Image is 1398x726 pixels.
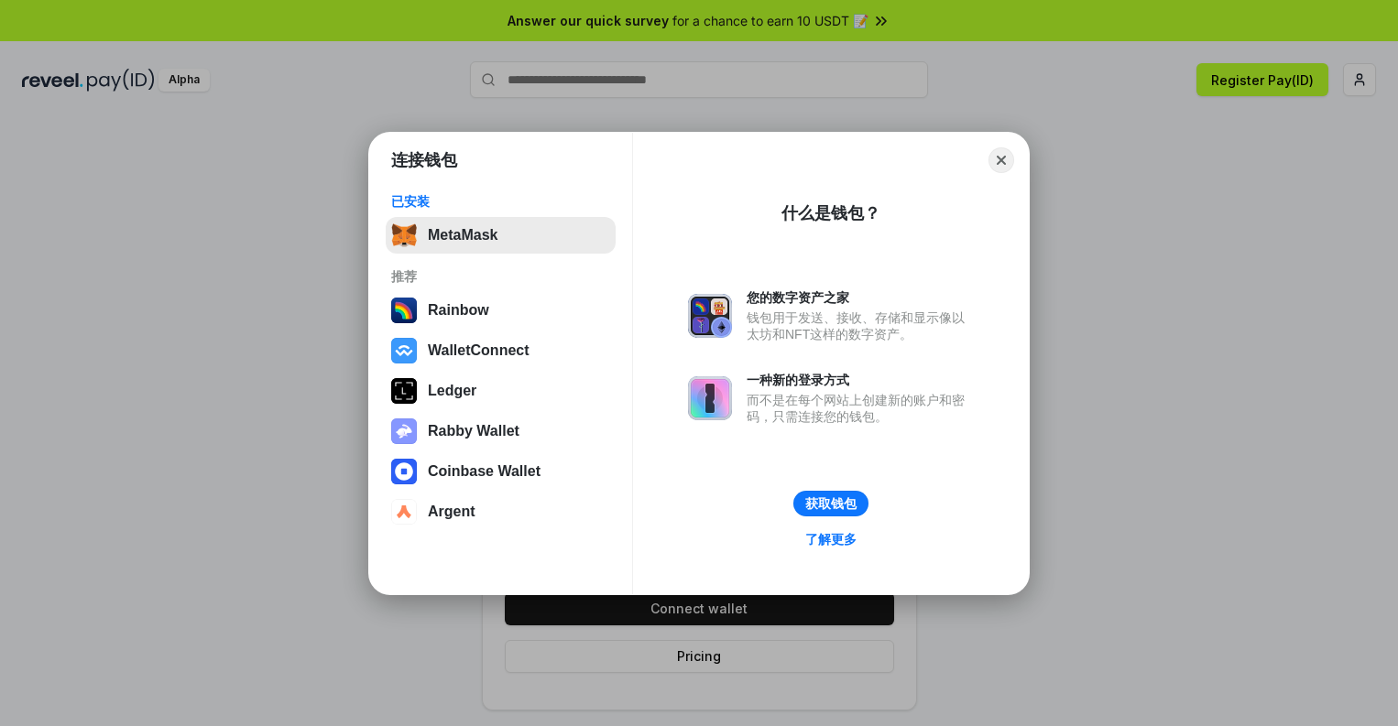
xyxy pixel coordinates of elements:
img: svg+xml,%3Csvg%20width%3D%22120%22%20height%3D%22120%22%20viewBox%3D%220%200%20120%20120%22%20fil... [391,298,417,323]
button: Coinbase Wallet [386,453,616,490]
div: 获取钱包 [805,495,857,512]
a: 了解更多 [794,527,868,551]
div: 一种新的登录方式 [747,372,974,388]
div: 而不是在每个网站上创建新的账户和密码，只需连接您的钱包。 [747,392,974,425]
img: svg+xml,%3Csvg%20fill%3D%22none%22%20height%3D%2233%22%20viewBox%3D%220%200%2035%2033%22%20width%... [391,222,417,248]
button: 获取钱包 [793,491,868,516]
div: 什么是钱包？ [781,202,880,224]
div: 已安装 [391,193,610,210]
img: svg+xml,%3Csvg%20width%3D%2228%22%20height%3D%2228%22%20viewBox%3D%220%200%2028%2028%22%20fill%3D... [391,338,417,363]
button: WalletConnect [386,332,616,369]
button: Argent [386,493,616,530]
button: Rainbow [386,292,616,329]
div: MetaMask [428,227,497,244]
img: svg+xml,%3Csvg%20xmlns%3D%22http%3A%2F%2Fwww.w3.org%2F2000%2Fsvg%22%20fill%3D%22none%22%20viewBox... [688,294,732,338]
div: WalletConnect [428,342,530,359]
div: Rabby Wallet [428,423,519,439]
img: svg+xml,%3Csvg%20xmlns%3D%22http%3A%2F%2Fwww.w3.org%2F2000%2Fsvg%22%20fill%3D%22none%22%20viewBox... [391,418,417,444]
div: Ledger [428,383,476,399]
div: 您的数字资产之家 [747,289,974,306]
img: svg+xml,%3Csvg%20width%3D%2228%22%20height%3D%2228%22%20viewBox%3D%220%200%2028%2028%22%20fill%3D... [391,459,417,484]
div: 钱包用于发送、接收、存储和显示像以太坊和NFT这样的数字资产。 [747,309,974,342]
div: 推荐 [391,268,610,285]
img: svg+xml,%3Csvg%20xmlns%3D%22http%3A%2F%2Fwww.w3.org%2F2000%2Fsvg%22%20width%3D%2228%22%20height%3... [391,378,417,404]
h1: 连接钱包 [391,149,457,171]
button: Ledger [386,373,616,409]
button: MetaMask [386,217,616,254]
div: Rainbow [428,302,489,319]
img: svg+xml,%3Csvg%20width%3D%2228%22%20height%3D%2228%22%20viewBox%3D%220%200%2028%2028%22%20fill%3D... [391,499,417,525]
img: svg+xml,%3Csvg%20xmlns%3D%22http%3A%2F%2Fwww.w3.org%2F2000%2Fsvg%22%20fill%3D%22none%22%20viewBox... [688,376,732,420]
div: Argent [428,504,475,520]
div: Coinbase Wallet [428,463,541,480]
div: 了解更多 [805,531,857,547]
button: Close [988,147,1014,173]
button: Rabby Wallet [386,413,616,450]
